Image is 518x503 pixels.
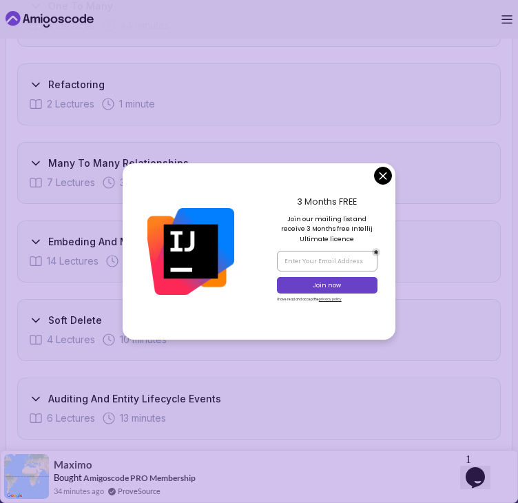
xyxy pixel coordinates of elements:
a: ProveSource [118,485,160,497]
iframe: chat widget [460,448,504,489]
span: Maximo [54,459,92,471]
h3: Embeding And Mapsid [48,235,156,249]
span: Hi! How can we help? [6,41,136,52]
div: 👋Hi! How can we help?I have a questionTell me more [6,6,253,92]
h3: Auditing And Entity Lifecycle Events [48,392,221,406]
button: Open Menu [501,15,512,24]
span: 1 minute [119,97,155,111]
button: Soft Delete4 Lectures 10 minutes [17,299,501,361]
h3: Soft Delete [48,314,102,327]
img: :wave: [6,6,50,50]
span: 6 Lectures [47,411,95,425]
span: 13 minutes [120,411,166,425]
span: 10 minutes [120,333,167,347]
button: I have a question [6,63,87,78]
button: Many To Many Relationships7 Lectures 32 minutes [17,142,501,204]
span: 32 minutes [120,176,168,189]
a: Amigoscode PRO Membership [83,473,196,483]
img: provesource social proof notification image [4,454,49,499]
h3: Refactoring [48,78,105,92]
button: Refactoring2 Lectures 1 minute [17,63,501,125]
span: Bought [54,472,82,483]
button: Tell me more [6,78,69,92]
span: 2 Lectures [47,97,94,111]
span: 4 Lectures [47,333,95,347]
h3: Many To Many Relationships [48,156,189,170]
span: 7 Lectures [47,176,95,189]
button: Embeding And Mapsid14 Lectures 42 minutes [17,220,501,283]
button: Auditing And Entity Lifecycle Events6 Lectures 13 minutes [17,378,501,440]
span: 34 minutes ago [54,485,104,497]
span: 14 Lectures [47,254,99,268]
